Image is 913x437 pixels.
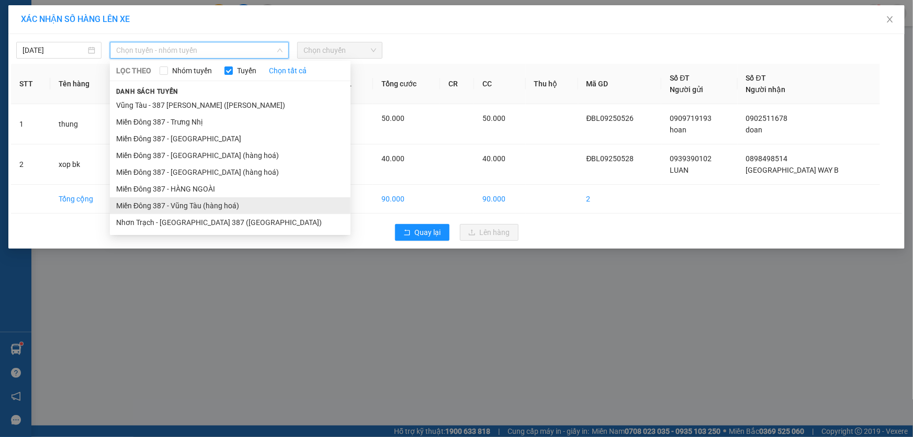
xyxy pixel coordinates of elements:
button: Close [875,5,905,35]
span: rollback [403,229,411,237]
li: Miền Đông 387 - Vũng Tàu (hàng hoá) [110,197,351,214]
span: Tuyến [233,65,261,76]
th: CR [440,64,474,104]
div: LUAN [9,21,82,34]
span: 0909719193 [670,114,712,122]
span: hoan [670,126,686,134]
span: Người gửi [670,85,703,94]
th: Tổng cước [373,64,440,104]
span: 50.000 [381,114,404,122]
span: ĐBL09250526 [587,114,634,122]
span: ĐBL09250528 [587,154,634,163]
div: 167 QL13 [9,9,82,21]
span: 50.000 [482,114,505,122]
span: Danh sách tuyến [110,87,185,96]
span: LỌC THEO [116,65,151,76]
a: Chọn tất cả [269,65,307,76]
th: CC [474,64,526,104]
span: Chọn tuyến - nhóm tuyến [116,42,283,58]
li: Vũng Tàu - 387 [PERSON_NAME] ([PERSON_NAME]) [110,97,351,114]
span: Số ĐT [670,74,690,82]
th: STT [11,64,50,104]
td: 2 [11,144,50,185]
span: LUAN [670,166,689,174]
span: Chọn chuyến [303,42,376,58]
button: uploadLên hàng [460,224,519,241]
td: thung [50,104,117,144]
span: down [277,47,283,53]
span: 40.000 [381,154,404,163]
td: 90.000 [474,185,526,214]
span: Nhóm tuyến [168,65,216,76]
span: Nhận: [89,10,115,21]
span: 0939390102 [670,154,712,163]
button: rollbackQuay lại [395,224,449,241]
span: 0898498514 [746,154,788,163]
li: Miền Đông 387 - Trưng Nhị [110,114,351,130]
span: C : [88,70,96,81]
span: doan [746,126,763,134]
div: Bình Giã [89,9,196,21]
div: [GEOGRAPHIC_DATA] WAY B [89,21,196,47]
div: 0898498514 [89,47,196,61]
span: [GEOGRAPHIC_DATA] WAY B [746,166,839,174]
li: Nhơn Trạch - [GEOGRAPHIC_DATA] 387 ([GEOGRAPHIC_DATA]) [110,214,351,231]
input: 11/09/2025 [22,44,86,56]
span: Gửi: [9,10,25,21]
span: close [886,15,894,24]
td: xop bk [50,144,117,185]
td: 1 [11,104,50,144]
th: Thu hộ [526,64,578,104]
span: Người nhận [746,85,786,94]
th: Mã GD [578,64,662,104]
li: Miền Đông 387 - HÀNG NGOÀI [110,181,351,197]
td: Tổng cộng [50,185,117,214]
li: Miền Đông 387 - [GEOGRAPHIC_DATA] [110,130,351,147]
li: Miền Đông 387 - [GEOGRAPHIC_DATA] (hàng hoá) [110,147,351,164]
td: 90.000 [373,185,440,214]
span: XÁC NHẬN SỐ HÀNG LÊN XE [21,14,130,24]
span: 0902511678 [746,114,788,122]
span: Quay lại [415,227,441,238]
span: 40.000 [482,154,505,163]
span: Số ĐT [746,74,766,82]
li: Miền Đông 387 - [GEOGRAPHIC_DATA] (hàng hoá) [110,164,351,181]
td: 2 [578,185,662,214]
div: 40.000 [88,68,197,82]
div: 0939390102 [9,34,82,49]
th: Tên hàng [50,64,117,104]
